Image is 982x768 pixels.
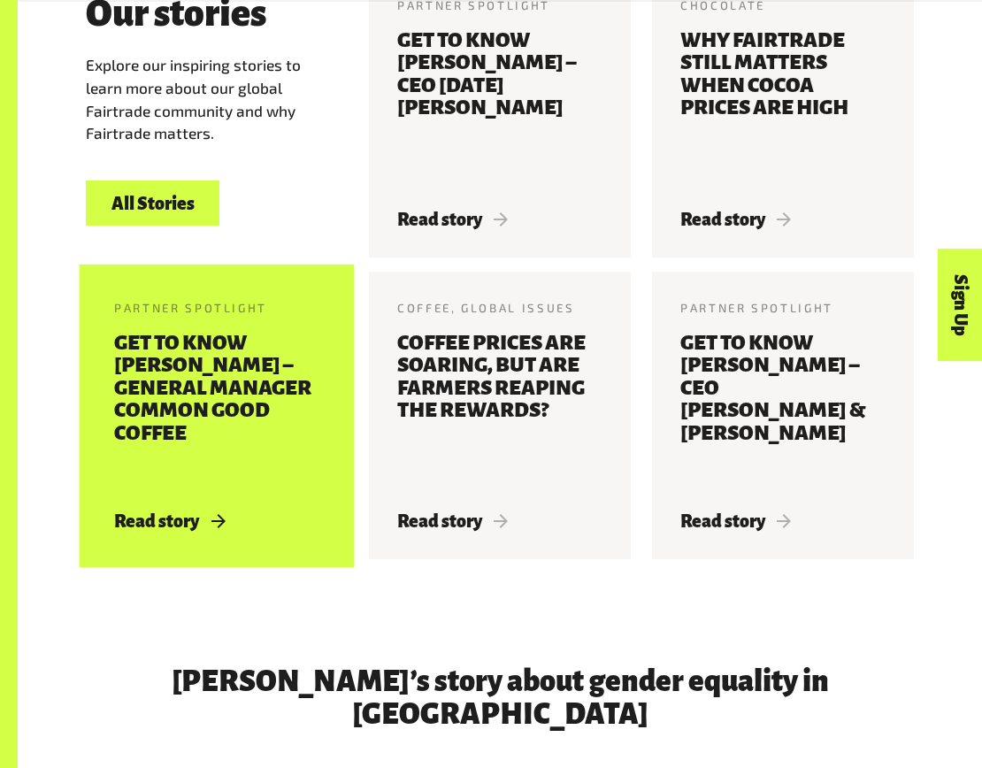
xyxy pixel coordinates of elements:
[86,272,348,560] a: Partner Spotlight Get to know [PERSON_NAME] – General Manager Common Good Coffee Read story
[680,332,886,489] h3: Get to know [PERSON_NAME] – CEO [PERSON_NAME] & [PERSON_NAME]
[114,511,225,531] span: Read story
[157,665,843,730] h3: [PERSON_NAME]’s story about gender equality in [GEOGRAPHIC_DATA]
[86,180,219,226] a: All Stories
[680,29,886,187] h3: Why Fairtrade still matters when cocoa prices are high
[397,332,602,489] h3: Coffee prices are soaring, but are farmers reaping the rewards?
[680,210,791,229] span: Read story
[397,301,575,315] span: Coffee, Global Issues
[114,301,267,315] span: Partner Spotlight
[397,29,602,187] h3: Get to know [PERSON_NAME] – CEO [DATE][PERSON_NAME]
[652,272,914,560] a: Partner Spotlight Get to know [PERSON_NAME] – CEO [PERSON_NAME] & [PERSON_NAME] Read story
[114,332,319,489] h3: Get to know [PERSON_NAME] – General Manager Common Good Coffee
[369,272,631,560] a: Coffee, Global Issues Coffee prices are soaring, but are farmers reaping the rewards? Read story
[86,54,327,146] p: Explore our inspiring stories to learn more about our global Fairtrade community and why Fairtrad...
[680,511,791,531] span: Read story
[397,511,508,531] span: Read story
[680,301,833,315] span: Partner Spotlight
[397,210,508,229] span: Read story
